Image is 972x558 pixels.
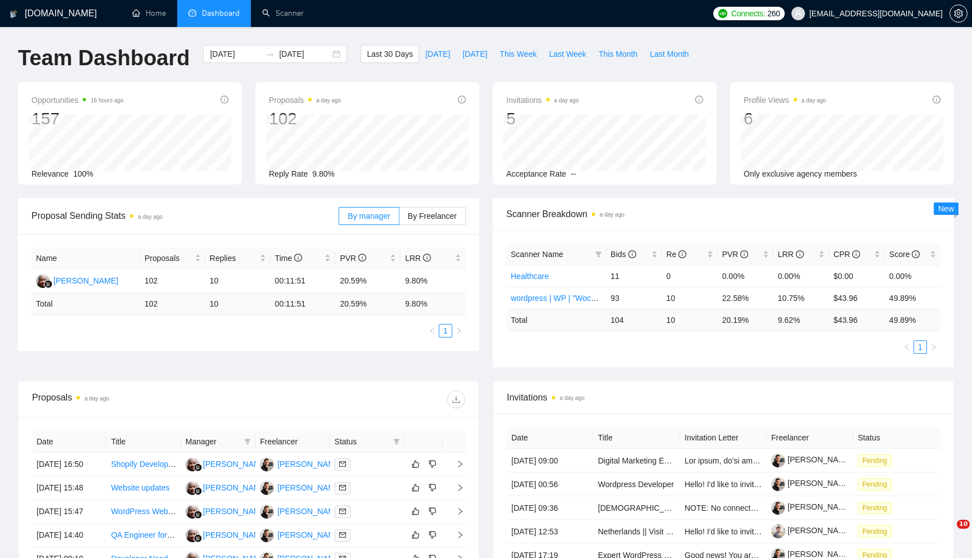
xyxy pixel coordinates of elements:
time: 16 hours ago [91,97,123,103]
button: like [409,528,422,542]
button: dislike [426,505,439,518]
a: Pending [858,526,896,535]
input: Start date [210,48,261,60]
img: c1Py0WX1zymcW8D4B7KsQy6DYqAxOuWSZrgvoSlrKLKINJiEQ8zSZLx3lwhz0NiXco [771,501,785,515]
td: 102 [140,293,205,315]
span: PVR [722,250,749,259]
button: Last 30 Days [361,45,419,63]
td: 10 [205,269,271,293]
span: info-circle [740,250,748,258]
a: WordPress Website Developer with Figma Design Skills [111,507,306,516]
a: searchScanner [262,8,304,18]
a: Pending [858,503,896,512]
span: Proposal Sending Stats [31,209,339,223]
time: a day ago [560,395,584,401]
span: right [447,531,464,539]
span: Invitations [506,93,579,107]
a: OS[PERSON_NAME] [260,459,342,468]
span: Pending [858,478,892,490]
span: 10 [957,520,970,529]
span: info-circle [796,250,804,258]
button: like [409,457,422,471]
li: Previous Page [425,324,439,337]
img: gigradar-bm.png [194,487,202,495]
td: [DATE] 12:53 [507,520,593,543]
td: QA Engineer for SaMD – MedTech/DentalTech Projects [106,524,181,547]
span: left [903,344,910,350]
div: [PERSON_NAME] [53,274,118,287]
span: user [794,10,802,17]
a: NM[PERSON_NAME] [186,459,268,468]
time: a day ago [138,214,163,220]
th: Freelancer [767,427,853,449]
span: setting [950,9,967,18]
td: 104 [606,309,662,331]
div: [PERSON_NAME] [203,529,268,541]
span: Scanner Breakdown [506,207,940,221]
button: [DATE] [419,45,456,63]
a: setting [949,9,967,18]
span: right [456,327,462,334]
div: Proposals [32,390,249,408]
a: [PERSON_NAME] [771,455,852,464]
span: info-circle [294,254,302,262]
td: WordPress Website Developer with Figma Design Skills [106,500,181,524]
span: filter [593,246,604,263]
li: Next Page [927,340,940,354]
td: 93 [606,287,662,309]
td: 11 [606,265,662,287]
div: [PERSON_NAME] [203,481,268,494]
time: a day ago [600,211,624,218]
td: $0.00 [829,265,885,287]
img: NM [186,528,200,542]
span: By manager [348,211,390,220]
th: Name [31,247,140,269]
th: Proposals [140,247,205,269]
span: info-circle [695,96,703,103]
td: 20.19 % [718,309,773,331]
div: 6 [744,108,826,129]
span: mail [339,532,346,538]
span: mail [339,508,346,515]
a: Shopify Developer for Store Updates &amp; Customization [111,460,316,469]
li: 1 [913,340,927,354]
td: Native Speakers of Tamil – Talent Bench for Future Managed Services Recording Projects [593,496,680,520]
span: Pending [858,502,892,514]
a: [PERSON_NAME] [771,526,852,535]
span: This Month [598,48,637,60]
time: a day ago [84,395,109,402]
img: gigradar-bm.png [194,463,202,471]
span: like [412,530,420,539]
td: 22.58% [718,287,773,309]
a: Healthcare [511,272,549,281]
img: c1Py0WX1zymcW8D4B7KsQy6DYqAxOuWSZrgvoSlrKLKINJiEQ8zSZLx3lwhz0NiXco [771,477,785,491]
td: 10 [662,287,718,309]
span: CPR [834,250,860,259]
a: 1 [914,341,926,353]
img: c1Py0WX1zymcW8D4B7KsQy6DYqAxOuWSZrgvoSlrKLKINJiEQ8zSZLx3lwhz0NiXco [771,453,785,467]
img: gigradar-bm.png [44,280,52,288]
a: Website updates [111,483,169,492]
span: New [938,204,954,213]
span: Score [889,250,920,259]
button: like [409,505,422,518]
td: [DATE] 00:56 [507,472,593,496]
a: OS[PERSON_NAME] [260,506,342,515]
span: By Freelancer [408,211,457,220]
span: Relevance [31,169,69,178]
div: [PERSON_NAME] [203,458,268,470]
span: Invitations [507,390,940,404]
img: OS [260,457,274,471]
td: 49.89 % [885,309,940,331]
div: 157 [31,108,124,129]
span: filter [244,438,251,445]
a: [PERSON_NAME] [771,479,852,488]
th: Manager [181,431,255,453]
span: Pending [858,454,892,467]
td: $43.96 [829,287,885,309]
span: info-circle [852,250,860,258]
span: like [412,507,420,516]
th: Freelancer [255,431,330,453]
span: like [412,460,420,469]
span: Acceptance Rate [506,169,566,178]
